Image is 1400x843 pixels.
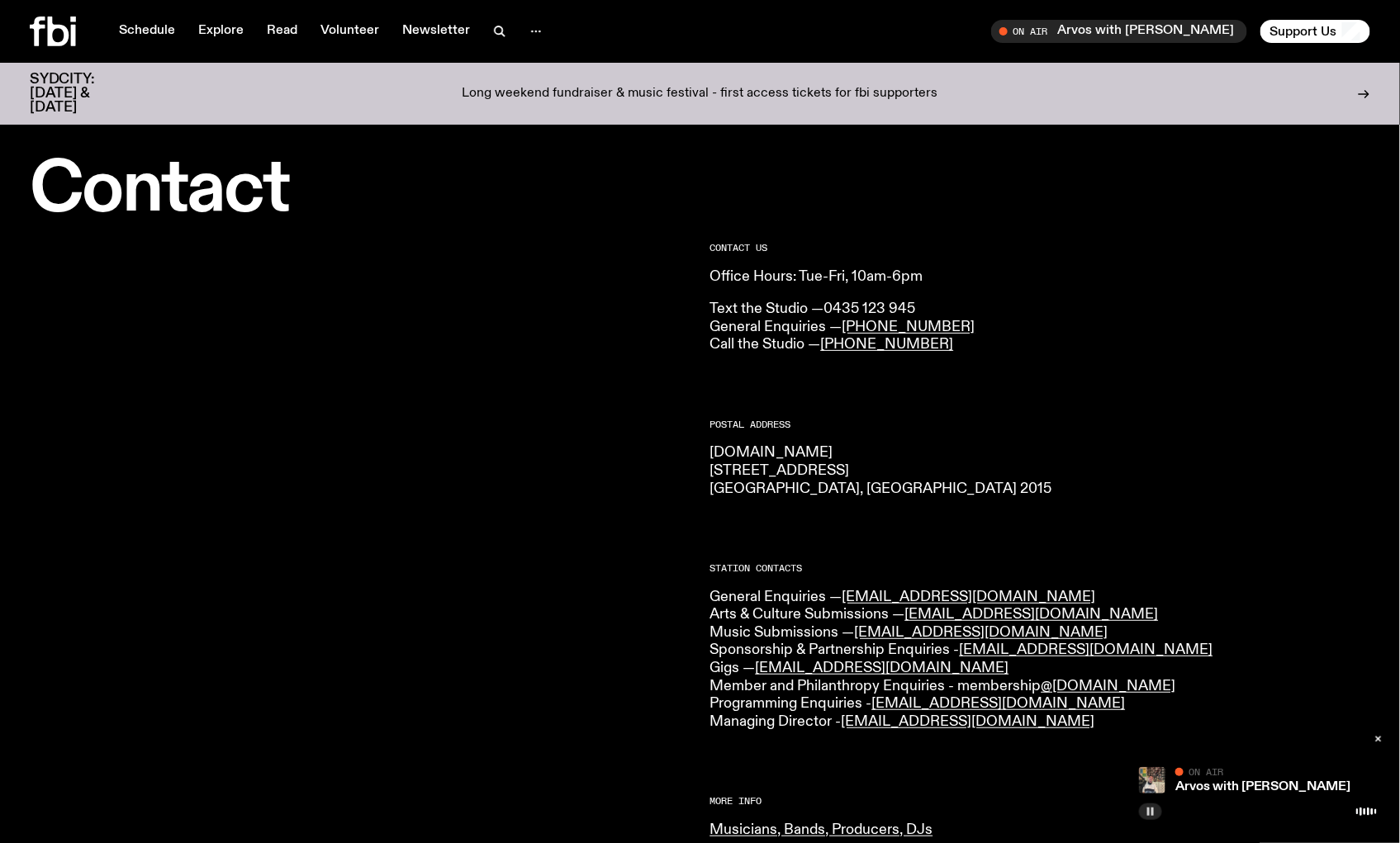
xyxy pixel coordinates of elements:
[991,20,1247,43] button: On AirArvos with [PERSON_NAME]
[855,625,1108,640] a: [EMAIL_ADDRESS][DOMAIN_NAME]
[30,73,135,115] h3: SYDCITY: [DATE] & [DATE]
[188,20,254,43] a: Explore
[756,661,1009,675] a: [EMAIL_ADDRESS][DOMAIN_NAME]
[710,797,1371,806] h2: More Info
[905,607,1159,622] a: [EMAIL_ADDRESS][DOMAIN_NAME]
[109,20,185,43] a: Schedule
[842,320,975,334] a: [PHONE_NUMBER]
[821,337,954,352] a: [PHONE_NUMBER]
[710,822,933,837] a: Musicians, Bands, Producers, DJs
[311,20,389,43] a: Volunteer
[710,589,1371,732] p: General Enquiries — Arts & Culture Submissions — Music Submissions — Sponsorship & Partnership En...
[842,590,1096,604] a: [EMAIL_ADDRESS][DOMAIN_NAME]
[710,268,1371,287] p: Office Hours: Tue-Fri, 10am-6pm
[463,87,938,102] p: Long weekend fundraiser & music festival - first access tickets for fbi supporters
[710,244,1371,253] h2: CONTACT US
[710,564,1371,573] h2: Station Contacts
[1189,766,1223,777] span: On Air
[710,444,1371,498] p: [DOMAIN_NAME] [STREET_ADDRESS] [GEOGRAPHIC_DATA], [GEOGRAPHIC_DATA] 2015
[872,696,1126,711] a: [EMAIL_ADDRESS][DOMAIN_NAME]
[257,20,307,43] a: Read
[824,301,916,316] a: 0435 123 945
[842,714,1095,729] a: [EMAIL_ADDRESS][DOMAIN_NAME]
[710,301,1371,354] p: Text the Studio — General Enquiries — Call the Studio —
[960,642,1213,657] a: [EMAIL_ADDRESS][DOMAIN_NAME]
[1175,780,1351,793] a: Arvos with [PERSON_NAME]
[30,157,691,224] h1: Contact
[1042,679,1176,694] a: @[DOMAIN_NAME]
[1270,24,1337,39] span: Support Us
[392,20,480,43] a: Newsletter
[710,420,1371,429] h2: Postal Address
[1260,20,1370,43] button: Support Us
